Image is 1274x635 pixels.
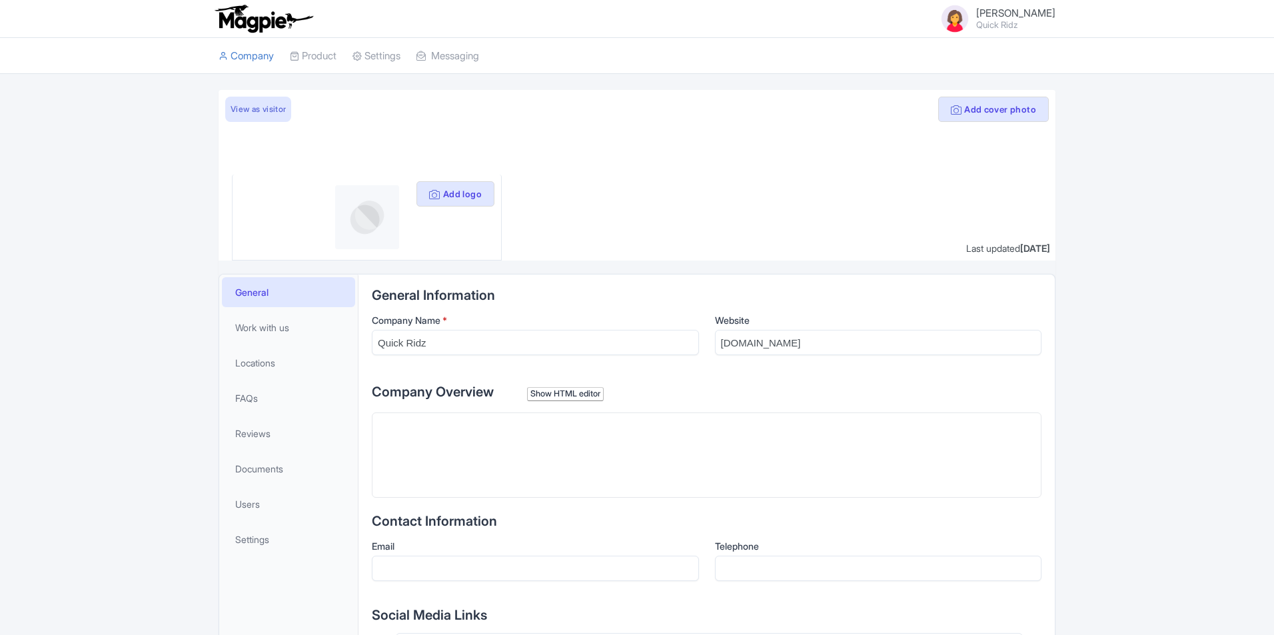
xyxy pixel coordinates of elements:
[372,384,494,400] span: Company Overview
[416,181,494,207] button: Add logo
[235,532,269,546] span: Settings
[222,313,355,342] a: Work with us
[235,320,289,334] span: Work with us
[1020,243,1050,254] span: [DATE]
[715,315,750,326] span: Website
[372,315,440,326] span: Company Name
[222,418,355,448] a: Reviews
[212,4,315,33] img: logo-ab69f6fb50320c5b225c76a69d11143b.png
[372,288,1041,303] h2: General Information
[939,3,971,35] img: avatar_key_member-9c1dde93af8b07d7383eb8b5fb890c87.png
[966,241,1050,255] div: Last updated
[222,454,355,484] a: Documents
[222,383,355,413] a: FAQs
[931,3,1055,35] a: [PERSON_NAME] Quick Ridz
[335,185,399,249] img: profile-logo-d1a8e230fb1b8f12adc913e4f4d7365c.png
[715,540,759,552] span: Telephone
[290,38,336,75] a: Product
[976,21,1055,29] small: Quick Ridz
[219,38,274,75] a: Company
[372,514,1041,528] h2: Contact Information
[222,524,355,554] a: Settings
[225,97,291,122] a: View as visitor
[235,285,269,299] span: General
[235,462,283,476] span: Documents
[372,608,1041,622] h2: Social Media Links
[527,387,604,401] div: Show HTML editor
[416,38,479,75] a: Messaging
[938,97,1049,122] button: Add cover photo
[372,540,394,552] span: Email
[222,489,355,519] a: Users
[352,38,400,75] a: Settings
[976,7,1055,19] span: [PERSON_NAME]
[235,356,275,370] span: Locations
[222,277,355,307] a: General
[235,391,258,405] span: FAQs
[235,426,271,440] span: Reviews
[222,348,355,378] a: Locations
[235,497,260,511] span: Users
